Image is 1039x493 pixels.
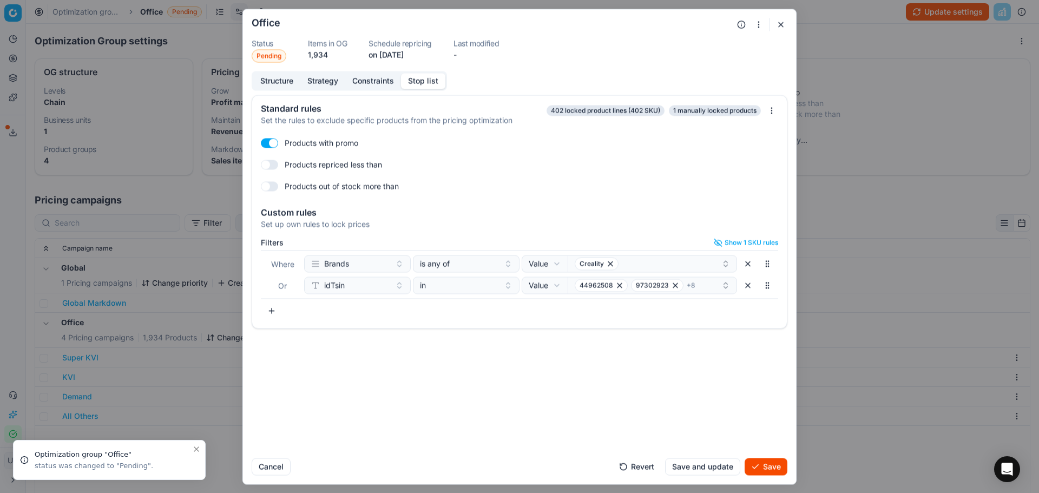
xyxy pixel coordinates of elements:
[453,49,499,60] dd: -
[420,280,426,291] span: in
[665,458,740,475] button: Save and update
[261,115,544,126] div: Set the rules to exclude specific products from the pricing optimization
[369,40,432,47] dt: Schedule repricing
[401,73,445,89] button: Stop list
[324,258,349,269] span: Brands
[345,73,401,89] button: Constraints
[252,458,291,475] button: Cancel
[252,40,286,47] dt: Status
[271,259,294,268] span: Where
[261,208,778,216] div: Custom rules
[613,458,661,475] button: Revert
[687,281,695,290] span: + 8
[261,239,284,246] label: Filters
[285,181,399,192] label: Products out of stock more than
[547,105,665,116] span: 402 locked product lines (402 SKU)
[369,50,404,59] span: on [DATE]
[636,281,669,290] span: 97302923
[308,40,347,47] dt: Items in OG
[308,50,328,59] span: 1,934
[568,277,737,294] button: 4496250897302923+8
[745,458,787,475] button: Save
[568,255,737,272] button: Creality
[253,73,300,89] button: Structure
[285,159,382,170] label: Products repriced less than
[580,259,604,268] span: Creality
[261,219,778,229] div: Set up own rules to lock prices
[580,281,613,290] span: 44962508
[420,258,450,269] span: is any of
[261,104,544,113] div: Standard rules
[252,18,280,28] h2: Office
[453,40,499,47] dt: Last modified
[252,49,286,62] span: Pending
[278,281,287,290] span: Or
[285,137,358,148] label: Products with promo
[669,105,761,116] span: 1 manually locked products
[324,280,345,291] span: idTsin
[714,238,778,247] button: Show 1 SKU rules
[300,73,345,89] button: Strategy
